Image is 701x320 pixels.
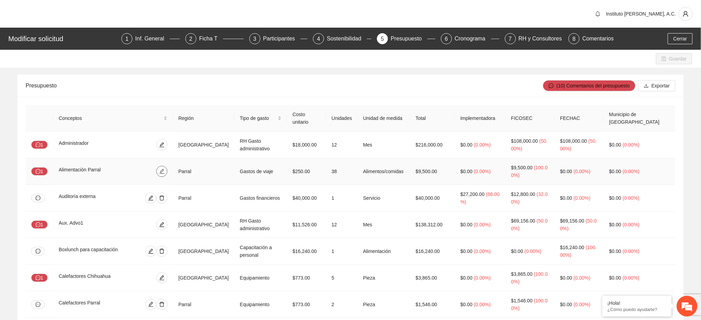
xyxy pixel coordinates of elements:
button: edit [156,166,167,177]
div: Comentarios [582,33,614,44]
button: Cerrar [668,33,693,44]
span: $0.00 [560,275,572,281]
span: $0.00 [460,248,472,254]
td: [GEOGRAPHIC_DATA] [173,238,234,265]
span: $0.00 [609,169,621,174]
td: 12 [326,211,358,238]
span: ( 0.00% ) [623,195,640,201]
span: $0.00 [609,248,621,254]
div: Calefactores Chihuahua [59,272,133,283]
span: Instituto [PERSON_NAME], A.C. [606,11,676,17]
span: ( 32.00% ) [511,191,548,205]
span: ( 0.00% ) [474,302,491,307]
div: 8Comentarios [569,33,614,44]
button: message [31,300,45,309]
td: $11,526.00 [287,211,326,238]
span: Exportar [652,82,670,90]
button: message [31,194,45,202]
span: ( 0.00% ) [474,275,491,281]
span: ( 0.00% ) [623,142,640,148]
span: $0.00 [460,275,472,281]
div: Aux. Advo1 [59,219,120,230]
span: ( 0.00% ) [474,222,491,227]
span: ( 0.00% ) [574,275,591,281]
span: message [36,169,40,175]
td: Pieza [358,291,410,318]
button: edit [145,192,156,204]
span: $0.00 [460,142,472,148]
div: Sostenibilidad [327,33,367,44]
span: ( 0.00% ) [474,169,491,174]
span: ( 0.00% ) [574,302,591,307]
span: message [36,142,40,148]
span: edit [146,302,156,307]
td: Parral [173,291,234,318]
span: $0.00 [460,169,472,174]
td: [GEOGRAPHIC_DATA] [173,265,234,291]
td: 5 [326,265,358,291]
span: $9,500.00 [511,165,533,170]
td: Alimentación [358,238,410,265]
div: 6Cronograma [441,33,499,44]
td: $40,000.00 [410,185,455,211]
span: ( 0.00% ) [623,248,640,254]
span: bell [593,11,603,17]
div: Ficha T [199,33,223,44]
div: Boxlunch para capacitación [59,246,132,257]
td: Equipamiento [234,265,287,291]
button: edit [145,246,156,257]
button: message(10) Comentarios del presupuesto [543,80,636,91]
td: 1 [326,185,358,211]
span: $0.00 [560,169,572,174]
th: FICOSEC [506,105,555,132]
span: Tipo de gasto [240,114,276,122]
div: Calefactores Parral [59,299,123,310]
span: edit [157,142,167,148]
div: Alimentación Parral [59,166,129,177]
span: $108,000.00 [511,138,538,144]
div: Inf. General [135,33,170,44]
button: downloadExportar [638,80,675,91]
button: edit [145,299,156,310]
div: Auditoría externa [59,192,120,204]
span: $3,865.00 [511,271,533,277]
th: FECHAC [555,105,604,132]
span: $27,200.00 [460,191,485,197]
button: user [679,7,693,21]
span: Conceptos [59,114,162,122]
span: edit [146,195,156,201]
th: Región [173,105,234,132]
button: delete [156,246,167,257]
td: RH Gasto administrativo [234,132,287,158]
span: $1,546.00 [511,298,533,303]
span: 3 [253,36,256,42]
span: edit [157,222,167,227]
td: Mes [358,132,410,158]
span: $0.00 [609,222,621,227]
span: edit [157,169,167,174]
span: ( 0.00% ) [574,169,591,174]
div: 3Participantes [249,33,308,44]
p: ¿Cómo puedo ayudarte? [608,307,666,312]
div: Presupuesto [391,33,427,44]
td: $138,312.00 [410,211,455,238]
td: 38 [326,158,358,185]
td: RH Gasto administrativo [234,211,287,238]
div: 1Inf. General [121,33,180,44]
td: $9,500.00 [410,158,455,185]
span: ( 100.00% ) [511,271,548,284]
span: user [679,11,692,17]
td: $3,865.00 [410,265,455,291]
td: 2 [326,291,358,318]
td: $18,000.00 [287,132,326,158]
th: Tipo de gasto [234,105,287,132]
div: Chatee con nosotros ahora [36,35,116,44]
span: 8 [573,36,576,42]
th: Unidades [326,105,358,132]
span: Estamos en línea. [40,92,95,162]
span: 6 [445,36,448,42]
span: $0.00 [609,195,621,201]
div: 5Presupuesto [377,33,435,44]
td: Pieza [358,265,410,291]
span: ( 100.00% ) [511,165,548,178]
